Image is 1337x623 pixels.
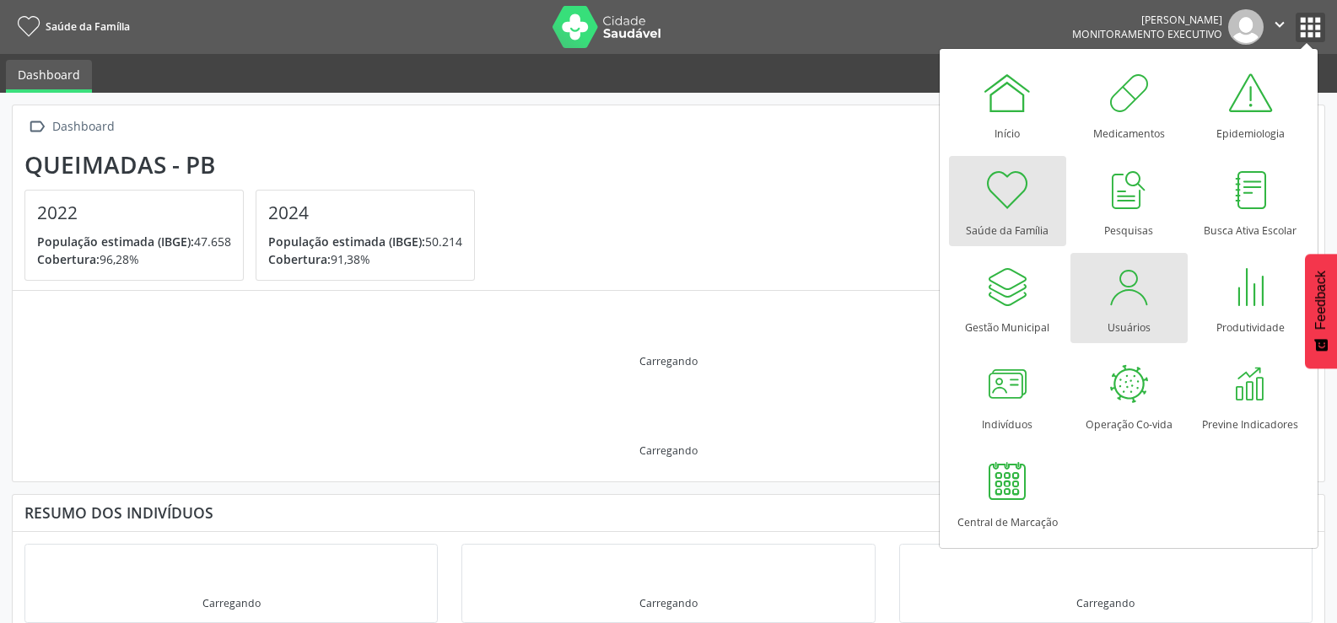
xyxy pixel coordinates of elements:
a: Operação Co-vida [1070,350,1188,440]
a: Pesquisas [1070,156,1188,246]
a: Início [949,59,1066,149]
div: Queimadas - PB [24,151,487,179]
div: Carregando [639,443,698,458]
h4: 2022 [37,202,231,223]
button:  [1264,9,1296,45]
button: apps [1296,13,1325,42]
a: Epidemiologia [1192,59,1309,149]
a: Indivíduos [949,350,1066,440]
a: Medicamentos [1070,59,1188,149]
span: Monitoramento Executivo [1072,27,1222,41]
a: Busca Ativa Escolar [1192,156,1309,246]
a: Produtividade [1192,253,1309,343]
span: Feedback [1313,271,1329,330]
img: img [1228,9,1264,45]
p: 91,38% [268,250,462,268]
a: Usuários [1070,253,1188,343]
a: Dashboard [6,60,92,93]
a: Previne Indicadores [1192,350,1309,440]
p: 50.214 [268,233,462,250]
a: Central de Marcação [949,448,1066,538]
a: Saúde da Família [949,156,1066,246]
span: Cobertura: [268,251,331,267]
div: Carregando [202,596,261,610]
i:  [24,115,49,139]
span: Cobertura: [37,251,100,267]
span: População estimada (IBGE): [268,234,425,250]
div: Resumo dos indivíduos [24,503,1313,522]
span: Saúde da Família [46,19,130,34]
a:  Dashboard [24,115,117,139]
div: [PERSON_NAME] [1072,13,1222,27]
p: 47.658 [37,233,231,250]
i:  [1270,15,1289,34]
p: 96,28% [37,250,231,268]
a: Gestão Municipal [949,253,1066,343]
div: Dashboard [49,115,117,139]
a: Saúde da Família [12,13,130,40]
h4: 2024 [268,202,462,223]
div: Carregando [1076,596,1135,610]
span: População estimada (IBGE): [37,234,194,250]
div: Carregando [639,354,698,368]
button: Feedback - Mostrar pesquisa [1305,254,1337,368]
div: Carregando [639,596,698,610]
